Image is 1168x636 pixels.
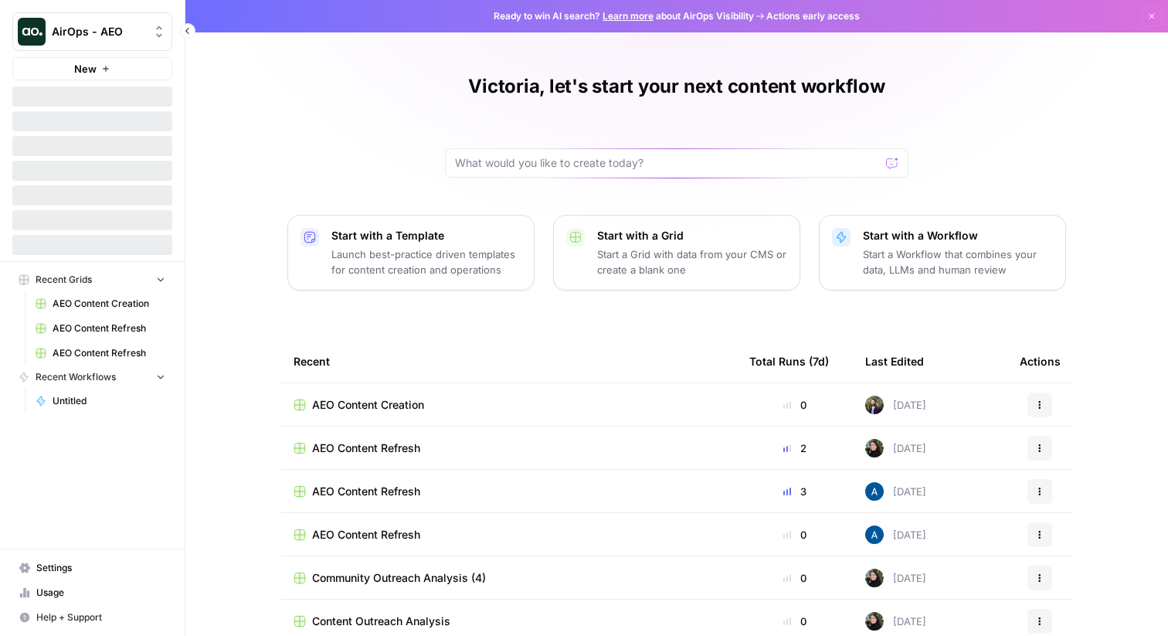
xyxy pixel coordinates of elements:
[294,340,725,383] div: Recent
[29,316,172,341] a: AEO Content Refresh
[865,569,884,587] img: eoqc67reg7z2luvnwhy7wyvdqmsw
[12,57,172,80] button: New
[36,273,92,287] span: Recent Grids
[294,527,725,542] a: AEO Content Refresh
[865,439,884,457] img: eoqc67reg7z2luvnwhy7wyvdqmsw
[865,439,926,457] div: [DATE]
[312,397,424,413] span: AEO Content Creation
[53,346,165,360] span: AEO Content Refresh
[12,605,172,630] button: Help + Support
[294,440,725,456] a: AEO Content Refresh
[865,569,926,587] div: [DATE]
[74,61,97,77] span: New
[29,291,172,316] a: AEO Content Creation
[53,321,165,335] span: AEO Content Refresh
[53,394,165,408] span: Untitled
[819,215,1066,291] button: Start with a WorkflowStart a Workflow that combines your data, LLMs and human review
[36,586,165,600] span: Usage
[865,612,926,631] div: [DATE]
[312,440,420,456] span: AEO Content Refresh
[597,247,787,277] p: Start a Grid with data from your CMS or create a blank one
[331,228,521,243] p: Start with a Template
[36,561,165,575] span: Settings
[1020,340,1061,383] div: Actions
[331,247,521,277] p: Launch best-practice driven templates for content creation and operations
[749,397,840,413] div: 0
[603,10,654,22] a: Learn more
[12,580,172,605] a: Usage
[749,440,840,456] div: 2
[468,74,884,99] h1: Victoria, let's start your next content workflow
[12,12,172,51] button: Workspace: AirOps - AEO
[294,484,725,499] a: AEO Content Refresh
[749,570,840,586] div: 0
[865,525,926,544] div: [DATE]
[863,228,1053,243] p: Start with a Workflow
[865,482,884,501] img: he81ibor8lsei4p3qvg4ugbvimgp
[312,614,450,629] span: Content Outreach Analysis
[29,341,172,366] a: AEO Content Refresh
[29,389,172,413] a: Untitled
[12,366,172,389] button: Recent Workflows
[865,396,884,414] img: 4dqwcgipae5fdwxp9v51u2818epj
[863,247,1053,277] p: Start a Workflow that combines your data, LLMs and human review
[294,397,725,413] a: AEO Content Creation
[312,527,420,542] span: AEO Content Refresh
[312,570,486,586] span: Community Outreach Analysis (4)
[865,396,926,414] div: [DATE]
[287,215,535,291] button: Start with a TemplateLaunch best-practice driven templates for content creation and operations
[865,482,926,501] div: [DATE]
[36,610,165,624] span: Help + Support
[52,24,145,39] span: AirOps - AEO
[865,340,924,383] div: Last Edited
[294,570,725,586] a: Community Outreach Analysis (4)
[553,215,800,291] button: Start with a GridStart a Grid with data from your CMS or create a blank one
[597,228,787,243] p: Start with a Grid
[749,527,840,542] div: 0
[18,18,46,46] img: AirOps - AEO Logo
[494,9,754,23] span: Ready to win AI search? about AirOps Visibility
[865,612,884,631] img: eoqc67reg7z2luvnwhy7wyvdqmsw
[455,155,880,171] input: What would you like to create today?
[53,297,165,311] span: AEO Content Creation
[312,484,420,499] span: AEO Content Refresh
[749,614,840,629] div: 0
[12,556,172,580] a: Settings
[766,9,860,23] span: Actions early access
[865,525,884,544] img: he81ibor8lsei4p3qvg4ugbvimgp
[749,484,840,499] div: 3
[12,268,172,291] button: Recent Grids
[36,370,116,384] span: Recent Workflows
[749,340,829,383] div: Total Runs (7d)
[294,614,725,629] a: Content Outreach Analysis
